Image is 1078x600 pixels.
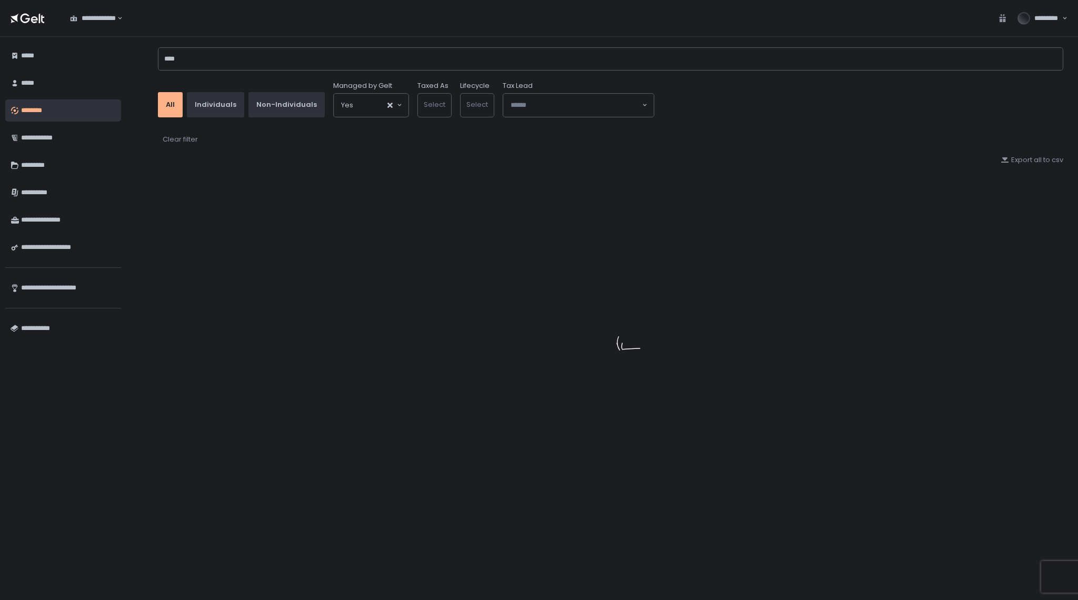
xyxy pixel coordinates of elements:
span: Managed by Gelt [333,81,392,91]
button: Non-Individuals [248,92,325,117]
span: Select [466,99,488,109]
div: Search for option [334,94,408,117]
span: Yes [341,100,353,111]
label: Lifecycle [460,81,490,91]
span: Select [424,99,445,109]
input: Search for option [511,100,641,111]
div: All [166,100,175,109]
input: Search for option [353,100,386,111]
button: All [158,92,183,117]
button: Clear filter [162,134,198,145]
div: Search for option [63,7,123,29]
label: Taxed As [417,81,448,91]
div: Individuals [195,100,236,109]
button: Clear Selected [387,103,393,108]
div: Clear filter [163,135,198,144]
button: Individuals [187,92,244,117]
div: Non-Individuals [256,100,317,109]
div: Search for option [503,94,654,117]
button: Export all to csv [1001,155,1063,165]
span: Tax Lead [503,81,533,91]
